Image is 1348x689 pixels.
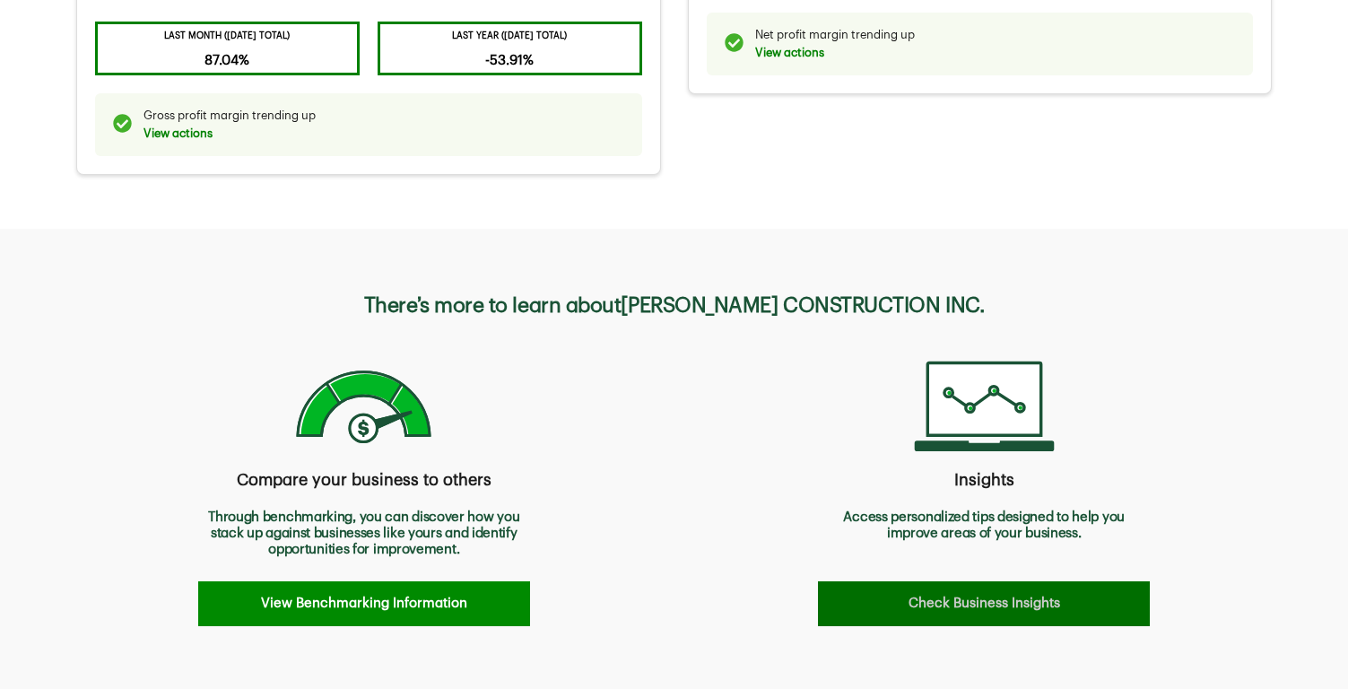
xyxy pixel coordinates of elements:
[883,361,1085,451] img: view business insights decoration
[263,361,465,451] img: view benchmarking info decoration
[755,47,824,58] span: View actions
[198,510,530,563] div: Through benchmarking, you can discover how you stack up against businesses like yours and identif...
[818,469,1150,492] div: Insights
[818,510,1150,563] div: Access personalized tips designed to help you improve areas of your business.
[364,292,984,320] span: There’s more to learn about [PERSON_NAME] CONSTRUCTION INC.
[95,22,360,75] button: LAST MONTH ([DATE] TOTAL)87.04%
[755,44,824,62] button: View actions that may help when net profit margin is trending up
[378,22,642,75] button: LAST YEAR ([DATE] TOTAL)-53.91%
[76,229,1272,613] footer: navigation footer
[164,24,290,48] span: LAST MONTH ( [DATE] TOTAL)
[485,48,534,73] span: -53.91%
[755,26,915,62] span: Net profit margin trending up
[452,24,567,48] span: LAST YEAR ( [DATE] TOTAL)
[818,581,1150,626] button: Check Business Insights
[143,127,213,139] span: View actions
[204,48,249,73] span: 87.04%
[143,125,213,143] button: View actions that may help when gross profit margin is trending up
[198,581,530,626] button: View Benchmarking Information
[198,469,530,492] div: Compare your business to others
[143,107,316,143] span: Gross profit margin trending up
